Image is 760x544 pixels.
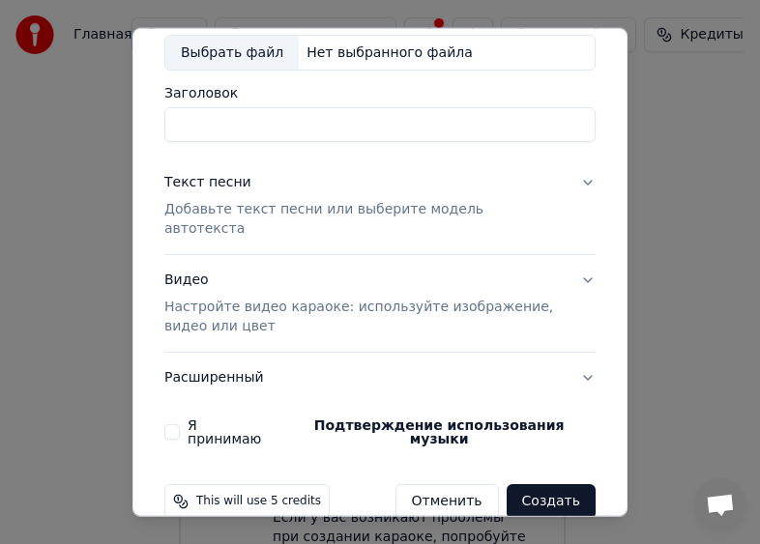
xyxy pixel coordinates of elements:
[282,418,596,445] button: Я принимаю
[164,298,565,336] p: Настройте видео караоке: используйте изображение, видео или цвет
[164,353,596,403] button: Расширенный
[164,271,565,336] div: Видео
[164,86,596,100] label: Заголовок
[164,173,251,192] div: Текст песни
[165,35,299,70] div: Выбрать файл
[395,484,499,519] button: Отменить
[164,157,596,254] button: Текст песниДобавьте текст песни или выберите модель автотекста
[299,43,481,62] div: Нет выбранного файла
[507,484,596,519] button: Создать
[188,418,596,445] label: Я принимаю
[164,255,596,352] button: ВидеоНастройте видео караоке: используйте изображение, видео или цвет
[196,494,321,509] span: This will use 5 credits
[164,200,565,239] p: Добавьте текст песни или выберите модель автотекста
